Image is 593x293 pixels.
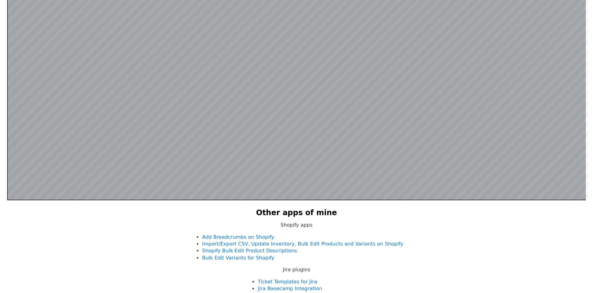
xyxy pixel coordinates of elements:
[202,234,274,240] a: Add Breadcrumbs on Shopify
[202,255,274,261] a: Bulk Edit Variants for Shopify
[256,208,337,218] h2: Other apps of mine
[258,279,317,285] a: Ticket Templates for Jira
[202,248,297,254] a: Shopify Bulk Edit Product Descriptions
[202,241,403,247] a: Import/Export CSV, Update Inventory, Bulk Edit Products and Variants on Shopify
[258,286,322,291] a: Jira Basecamp Integration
